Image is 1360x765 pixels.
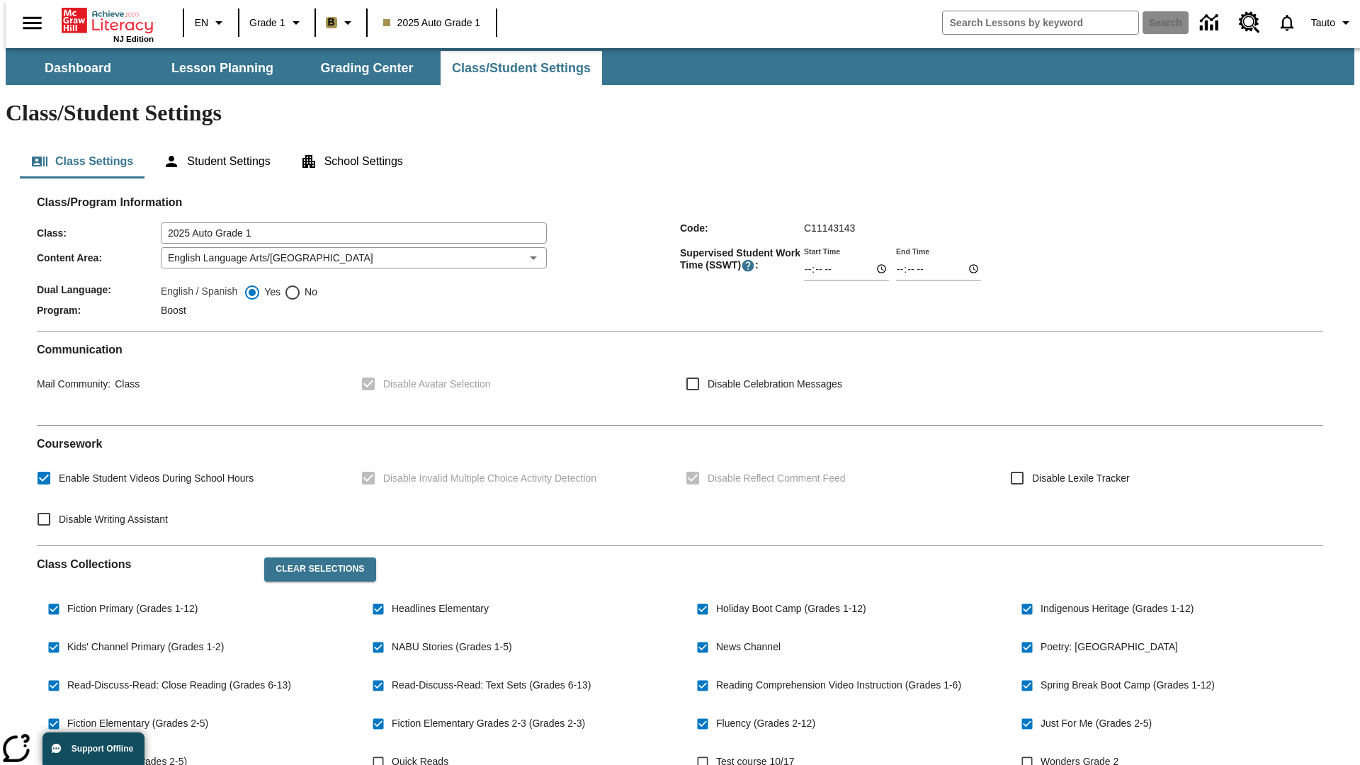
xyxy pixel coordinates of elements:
[244,10,310,35] button: Grade: Grade 1, Select a grade
[1311,16,1335,30] span: Tauto
[1191,4,1230,42] a: Data Center
[62,5,154,43] div: Home
[716,678,961,693] span: Reading Comprehension Video Instruction (Grades 1-6)
[249,16,285,30] span: Grade 1
[301,285,317,300] span: No
[741,259,755,273] button: Supervised Student Work Time is the timeframe when students can take LevelSet and when lessons ar...
[37,343,1323,414] div: Communication
[59,471,254,486] span: Enable Student Videos During School Hours
[161,222,547,244] input: Class
[37,195,1323,209] h2: Class/Program Information
[383,377,491,392] span: Disable Avatar Selection
[1041,601,1194,616] span: Indigenous Heritage (Grades 1-12)
[171,60,273,76] span: Lesson Planning
[113,35,154,43] span: NJ Edition
[72,744,133,754] span: Support Offline
[716,640,781,654] span: News Channel
[896,246,929,256] label: End Time
[296,51,438,85] button: Grading Center
[680,247,804,273] span: Supervised Student Work Time (SSWT) :
[452,60,591,76] span: Class/Student Settings
[6,100,1354,126] h1: Class/Student Settings
[67,678,291,693] span: Read-Discuss-Read: Close Reading (Grades 6-13)
[1041,640,1178,654] span: Poetry: [GEOGRAPHIC_DATA]
[42,732,144,765] button: Support Offline
[1269,4,1305,41] a: Notifications
[20,144,144,178] button: Class Settings
[110,378,140,390] span: Class
[441,51,602,85] button: Class/Student Settings
[37,343,1323,356] h2: Communication
[37,437,1323,450] h2: Course work
[62,6,154,35] a: Home
[716,601,866,616] span: Holiday Boot Camp (Grades 1-12)
[59,512,168,527] span: Disable Writing Assistant
[188,10,234,35] button: Language: EN, Select a language
[804,246,840,256] label: Start Time
[804,222,855,234] span: C11143143
[67,601,198,616] span: Fiction Primary (Grades 1-12)
[37,252,161,263] span: Content Area :
[320,60,413,76] span: Grading Center
[328,13,335,31] span: B
[152,51,293,85] button: Lesson Planning
[392,601,489,616] span: Headlines Elementary
[708,471,846,486] span: Disable Reflect Comment Feed
[1041,678,1215,693] span: Spring Break Boot Camp (Grades 1-12)
[289,144,414,178] button: School Settings
[6,51,603,85] div: SubNavbar
[392,678,591,693] span: Read-Discuss-Read: Text Sets (Grades 6-13)
[1032,471,1130,486] span: Disable Lexile Tracker
[67,716,208,731] span: Fiction Elementary (Grades 2-5)
[45,60,111,76] span: Dashboard
[1305,10,1360,35] button: Profile/Settings
[67,640,224,654] span: Kids' Channel Primary (Grades 1-2)
[195,16,208,30] span: EN
[37,437,1323,534] div: Coursework
[161,284,237,301] label: English / Spanish
[716,716,815,731] span: Fluency (Grades 2-12)
[1230,4,1269,42] a: Resource Center, Will open in new tab
[37,284,161,295] span: Dual Language :
[152,144,281,178] button: Student Settings
[37,227,161,239] span: Class :
[37,210,1323,319] div: Class/Program Information
[392,640,512,654] span: NABU Stories (Grades 1-5)
[261,285,280,300] span: Yes
[11,2,53,44] button: Open side menu
[37,305,161,316] span: Program :
[264,557,375,582] button: Clear Selections
[680,222,804,234] span: Code :
[161,247,547,268] div: English Language Arts/[GEOGRAPHIC_DATA]
[943,11,1138,34] input: search field
[7,51,149,85] button: Dashboard
[37,557,253,571] h2: Class Collections
[392,716,585,731] span: Fiction Elementary Grades 2-3 (Grades 2-3)
[20,144,1340,178] div: Class/Student Settings
[161,305,186,316] span: Boost
[383,16,481,30] span: 2025 Auto Grade 1
[1041,716,1152,731] span: Just For Me (Grades 2-5)
[6,48,1354,85] div: SubNavbar
[708,377,842,392] span: Disable Celebration Messages
[320,10,362,35] button: Boost Class color is light brown. Change class color
[37,378,110,390] span: Mail Community :
[383,471,596,486] span: Disable Invalid Multiple Choice Activity Detection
